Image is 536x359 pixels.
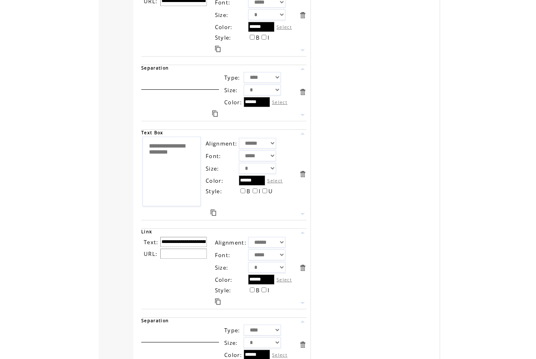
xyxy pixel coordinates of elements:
label: Select [277,277,292,283]
span: URL: [144,250,157,258]
span: Color: [215,276,233,283]
span: Style: [206,188,222,195]
span: Color: [224,99,242,106]
span: I [268,34,270,41]
span: Size: [224,87,238,94]
span: B [256,34,260,41]
a: Move this item down [299,299,306,307]
a: Duplicate this item [212,110,218,117]
a: Move this item up [299,318,306,325]
a: Move this item up [299,130,306,137]
span: Separation [141,318,169,323]
label: Select [272,99,287,105]
span: Font: [206,152,221,160]
label: Select [272,352,287,358]
span: Type: [224,327,240,334]
span: Size: [206,165,219,172]
a: Delete this item [299,341,306,348]
span: I [259,188,261,195]
a: Move this item down [299,210,306,218]
a: Duplicate this item [211,209,216,216]
span: Size: [215,264,229,271]
span: Style: [215,287,232,294]
label: Select [267,177,283,184]
a: Duplicate this item [215,46,221,52]
span: Text: [144,239,159,246]
span: Size: [224,339,238,346]
span: B [256,287,260,294]
span: Size: [215,11,229,19]
span: Style: [215,34,232,41]
span: Color: [224,351,242,359]
a: Delete this item [299,170,306,178]
span: B [247,188,251,195]
a: Move this item down [299,111,306,119]
a: Move this item up [299,229,306,237]
a: Delete this item [299,264,306,272]
a: Move this item down [299,46,306,54]
span: Color: [206,177,223,184]
span: Alignment: [215,239,247,246]
a: Move this item up [299,65,306,73]
span: I [268,287,270,294]
span: Font: [215,251,231,259]
a: Delete this item [299,11,306,19]
span: U [268,188,273,195]
label: Select [277,24,292,30]
span: Type: [224,74,240,81]
span: Alignment: [206,140,237,147]
span: Separation [141,65,169,71]
span: Color: [215,23,233,31]
span: Text Box [141,130,164,135]
a: Duplicate this item [215,298,221,305]
span: Link [141,229,152,234]
a: Delete this item [299,88,306,96]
